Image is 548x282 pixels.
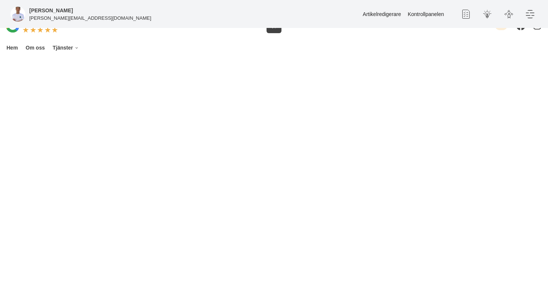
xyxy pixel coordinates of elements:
a: Artikelredigerare [363,11,401,17]
a: Om oss [24,39,46,56]
a: Hem [5,39,19,56]
img: foretagsbild-pa-smartproduktion-en-webbyraer-i-dalarnas-lan.png [10,7,25,22]
a: Tjänster [51,39,81,56]
a: Kontrollpanelen [408,11,444,17]
h5: Administratör [29,6,73,15]
p: [PERSON_NAME][EMAIL_ADDRESS][DOMAIN_NAME] [29,15,151,22]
